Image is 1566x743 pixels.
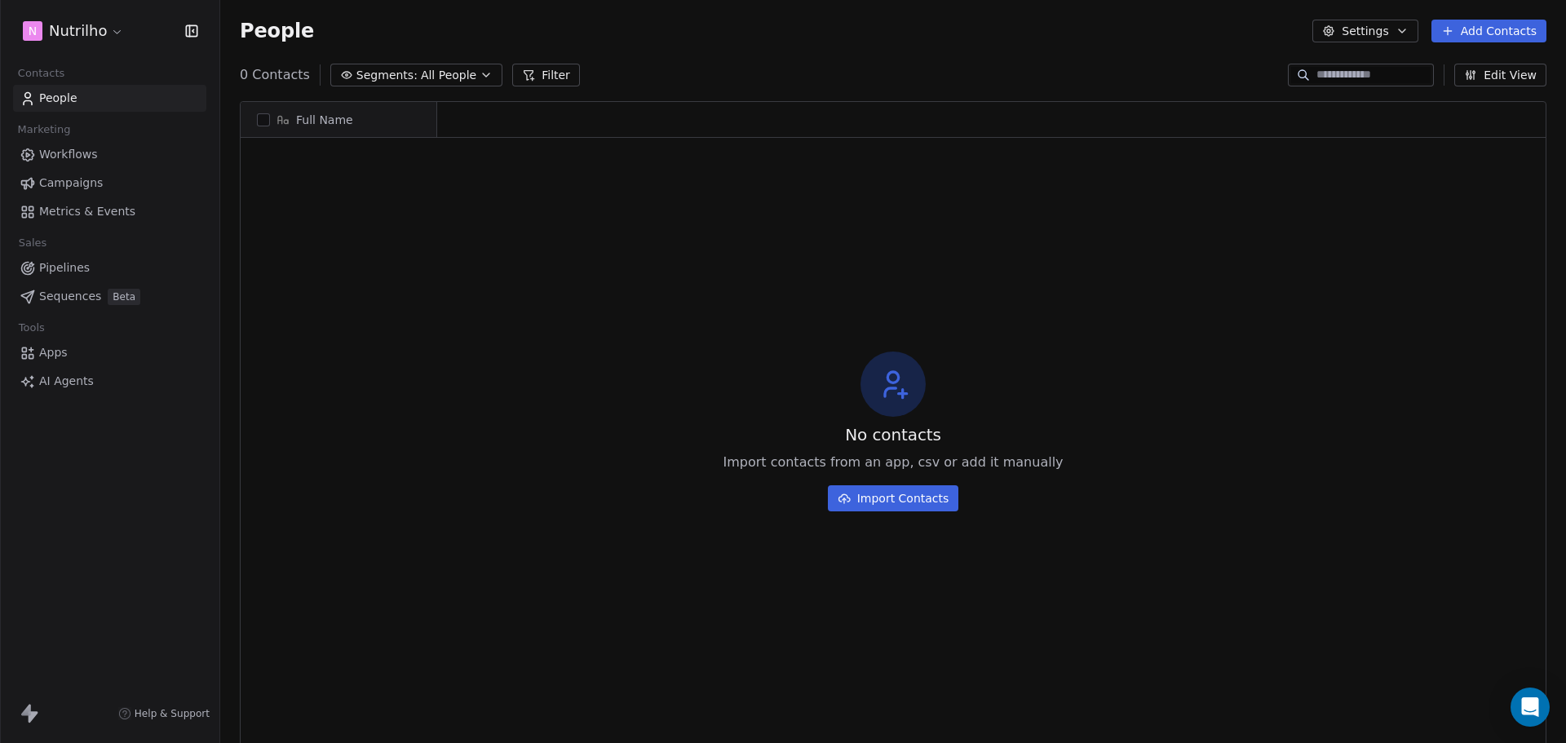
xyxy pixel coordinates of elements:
[13,198,206,225] a: Metrics & Events
[49,20,107,42] span: Nutrilho
[118,707,210,720] a: Help & Support
[13,339,206,366] a: Apps
[241,138,437,717] div: grid
[828,479,959,511] a: Import Contacts
[356,67,418,84] span: Segments:
[11,316,51,340] span: Tools
[13,85,206,112] a: People
[39,146,98,163] span: Workflows
[1431,20,1546,42] button: Add Contacts
[39,90,77,107] span: People
[39,259,90,276] span: Pipelines
[1511,688,1550,727] div: Open Intercom Messenger
[39,203,135,220] span: Metrics & Events
[39,373,94,390] span: AI Agents
[296,112,353,128] span: Full Name
[512,64,580,86] button: Filter
[13,170,206,197] a: Campaigns
[39,288,101,305] span: Sequences
[241,102,436,137] div: Full Name
[1312,20,1418,42] button: Settings
[11,117,77,142] span: Marketing
[13,254,206,281] a: Pipelines
[13,368,206,395] a: AI Agents
[11,231,54,255] span: Sales
[39,175,103,192] span: Campaigns
[39,344,68,361] span: Apps
[845,423,941,446] span: No contacts
[421,67,476,84] span: All People
[1454,64,1546,86] button: Edit View
[828,485,959,511] button: Import Contacts
[13,283,206,310] a: SequencesBeta
[13,141,206,168] a: Workflows
[20,17,127,45] button: NNutrilho
[240,65,310,85] span: 0 Contacts
[108,289,140,305] span: Beta
[723,453,1063,472] span: Import contacts from an app, csv or add it manually
[135,707,210,720] span: Help & Support
[11,61,72,86] span: Contacts
[240,19,314,43] span: People
[29,23,37,39] span: N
